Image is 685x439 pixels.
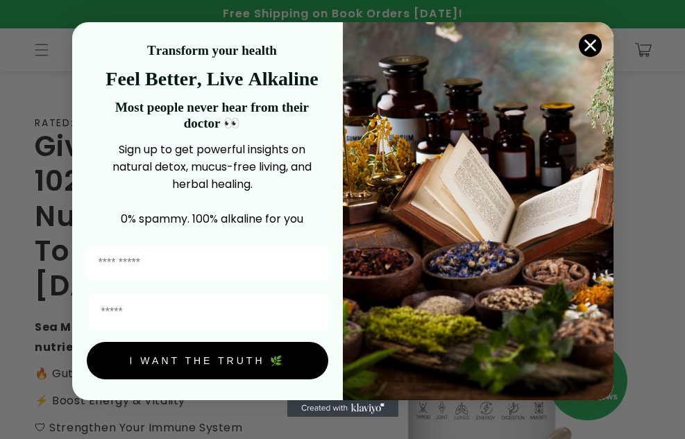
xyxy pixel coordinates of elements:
[578,33,602,58] button: Close dialog
[96,210,328,227] p: 0% spammy. 100% alkaline for you
[115,100,309,130] strong: Most people never hear from their doctor 👀
[343,22,614,400] img: 4a4a186a-b914-4224-87c7-990d8ecc9bca.jpeg
[96,141,328,193] p: Sign up to get powerful insights on natural detox, mucus-free living, and herbal healing.
[105,68,318,89] strong: Feel Better, Live Alkaline
[147,43,277,58] strong: Transform your health
[287,400,398,417] a: Created with Klaviyo - opens in a new tab
[87,246,328,281] input: First Name
[90,295,328,330] input: Email
[87,342,328,379] button: I WANT THE TRUTH 🌿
